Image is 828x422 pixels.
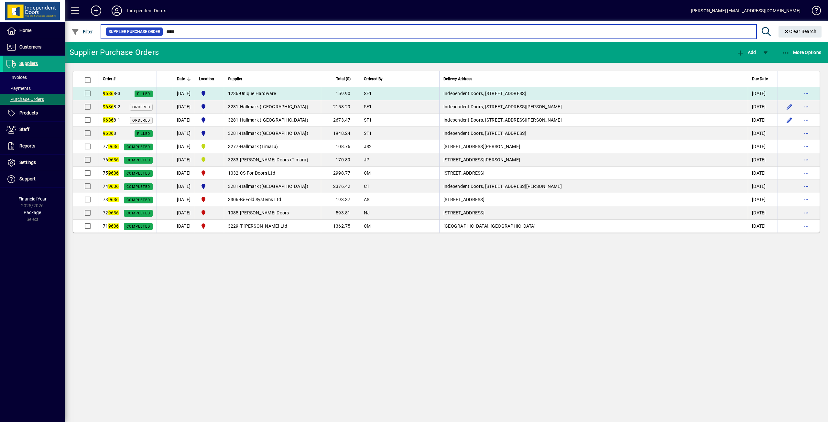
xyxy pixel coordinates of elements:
[103,210,119,215] span: 72
[126,185,150,189] span: Completed
[801,168,812,178] button: More options
[228,223,239,229] span: 3229
[3,138,65,154] a: Reports
[240,104,308,109] span: Hallmark ([GEOGRAPHIC_DATA])
[224,153,321,167] td: -
[126,198,150,202] span: Completed
[18,196,47,201] span: Financial Year
[224,220,321,233] td: -
[364,75,383,82] span: Ordered By
[103,197,119,202] span: 73
[439,193,748,206] td: [STREET_ADDRESS]
[364,157,370,162] span: JP
[439,153,748,167] td: [STREET_ADDRESS][PERSON_NAME]
[199,116,220,124] span: Cromwell Central Otago
[126,211,150,215] span: Completed
[364,184,370,189] span: CT
[224,127,321,140] td: -
[103,104,114,109] em: 9636
[173,100,195,114] td: [DATE]
[109,28,160,35] span: Supplier Purchase Order
[735,47,757,58] button: Add
[748,206,778,220] td: [DATE]
[173,140,195,153] td: [DATE]
[321,153,360,167] td: 170.89
[3,171,65,187] a: Support
[224,193,321,206] td: -
[137,92,150,96] span: Filled
[137,132,150,136] span: Filled
[3,39,65,55] a: Customers
[224,100,321,114] td: -
[748,87,778,100] td: [DATE]
[240,210,289,215] span: [PERSON_NAME] Doors
[103,75,115,82] span: Order #
[748,140,778,153] td: [DATE]
[103,117,120,123] span: 8-1
[364,131,372,136] span: SF1
[103,184,119,189] span: 74
[364,104,372,109] span: SF1
[321,114,360,127] td: 2673.47
[19,110,38,115] span: Products
[752,75,774,82] div: Due Date
[801,88,812,99] button: More options
[19,160,36,165] span: Settings
[321,127,360,140] td: 1948.24
[103,157,119,162] span: 76
[784,29,817,34] span: Clear Search
[224,114,321,127] td: -
[199,169,220,177] span: Christchurch
[108,197,119,202] em: 9636
[103,117,114,123] em: 9636
[364,91,372,96] span: SF1
[439,167,748,180] td: [STREET_ADDRESS]
[748,167,778,180] td: [DATE]
[70,47,159,58] div: Supplier Purchase Orders
[103,223,119,229] span: 71
[103,144,119,149] span: 77
[240,170,275,176] span: CS For Doors Ltd
[228,197,239,202] span: 3306
[439,87,748,100] td: Independent Doors, [STREET_ADDRESS]
[779,26,822,38] button: Clear
[807,1,820,22] a: Knowledge Base
[127,5,166,16] div: Independent Doors
[71,29,93,34] span: Filter
[228,184,239,189] span: 3281
[173,180,195,193] td: [DATE]
[103,104,120,109] span: 8-2
[199,156,220,164] span: Timaru
[224,87,321,100] td: -
[321,206,360,220] td: 593.81
[801,221,812,231] button: More options
[173,167,195,180] td: [DATE]
[3,105,65,121] a: Products
[173,87,195,100] td: [DATE]
[801,141,812,152] button: More options
[173,114,195,127] td: [DATE]
[108,170,119,176] em: 9636
[199,103,220,111] span: Cromwell Central Otago
[173,220,195,233] td: [DATE]
[3,94,65,105] a: Purchase Orders
[784,102,795,112] button: Edit
[240,91,276,96] span: Unique Hardware
[173,193,195,206] td: [DATE]
[126,224,150,229] span: Completed
[173,127,195,140] td: [DATE]
[321,140,360,153] td: 108.76
[748,180,778,193] td: [DATE]
[199,209,220,217] span: Christchurch
[439,180,748,193] td: Independent Doors, [STREET_ADDRESS][PERSON_NAME]
[6,75,27,80] span: Invoices
[177,75,191,82] div: Date
[3,83,65,94] a: Payments
[801,102,812,112] button: More options
[103,91,120,96] span: 8-3
[103,131,114,136] em: 9636
[801,194,812,205] button: More options
[108,184,119,189] em: 9636
[103,170,119,176] span: 75
[748,100,778,114] td: [DATE]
